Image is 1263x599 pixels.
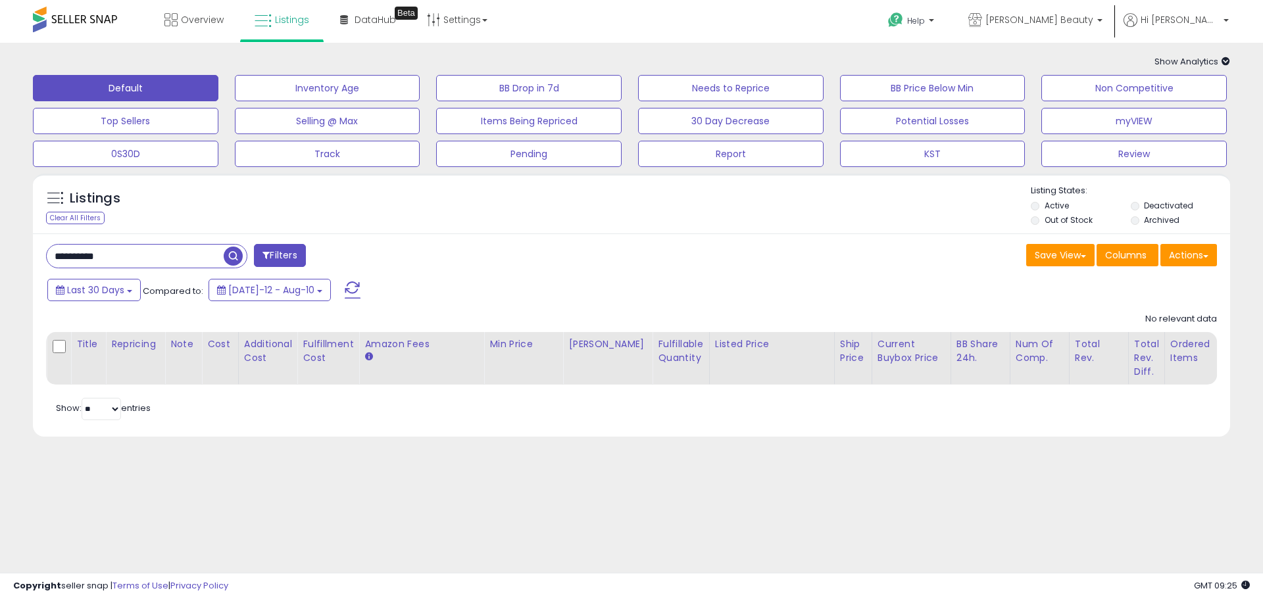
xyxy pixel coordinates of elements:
[1045,200,1069,211] label: Active
[275,13,309,26] span: Listings
[1075,337,1123,365] div: Total Rev.
[1144,214,1179,226] label: Archived
[355,13,396,26] span: DataHub
[13,580,228,592] div: seller snap | |
[1105,249,1147,262] span: Columns
[111,337,159,351] div: Repricing
[143,285,203,297] span: Compared to:
[436,75,622,101] button: BB Drop in 7d
[235,75,420,101] button: Inventory Age
[1170,337,1218,365] div: Ordered Items
[364,351,372,363] small: Amazon Fees.
[254,244,305,267] button: Filters
[244,337,292,365] div: Additional Cost
[1041,108,1227,134] button: myVIEW
[228,283,314,297] span: [DATE]-12 - Aug-10
[1124,13,1229,43] a: Hi [PERSON_NAME]
[1145,313,1217,325] div: No relevant data
[436,108,622,134] button: Items Being Repriced
[1141,13,1220,26] span: Hi [PERSON_NAME]
[112,579,168,592] a: Terms of Use
[67,283,124,297] span: Last 30 Days
[1026,244,1095,266] button: Save View
[489,337,557,351] div: Min Price
[985,13,1093,26] span: [PERSON_NAME] Beauty
[907,15,925,26] span: Help
[395,7,418,20] div: Tooltip anchor
[1144,200,1193,211] label: Deactivated
[76,337,100,351] div: Title
[181,13,224,26] span: Overview
[13,579,61,592] strong: Copyright
[235,108,420,134] button: Selling @ Max
[1160,244,1217,266] button: Actions
[209,279,331,301] button: [DATE]-12 - Aug-10
[956,337,1004,365] div: BB Share 24h.
[638,141,824,167] button: Report
[56,402,151,414] span: Show: entries
[1194,579,1250,592] span: 2025-09-10 09:25 GMT
[33,75,218,101] button: Default
[303,337,353,365] div: Fulfillment Cost
[1097,244,1158,266] button: Columns
[568,337,647,351] div: [PERSON_NAME]
[878,337,945,365] div: Current Buybox Price
[1031,185,1229,197] p: Listing States:
[207,337,233,351] div: Cost
[70,189,120,208] h5: Listings
[33,141,218,167] button: 0S30D
[638,75,824,101] button: Needs to Reprice
[658,337,703,365] div: Fulfillable Quantity
[1154,55,1230,68] span: Show Analytics
[46,212,105,224] div: Clear All Filters
[47,279,141,301] button: Last 30 Days
[840,75,1026,101] button: BB Price Below Min
[840,337,866,365] div: Ship Price
[715,337,829,351] div: Listed Price
[33,108,218,134] button: Top Sellers
[1134,337,1159,379] div: Total Rev. Diff.
[1041,75,1227,101] button: Non Competitive
[840,108,1026,134] button: Potential Losses
[1045,214,1093,226] label: Out of Stock
[170,579,228,592] a: Privacy Policy
[170,337,196,351] div: Note
[364,337,478,351] div: Amazon Fees
[887,12,904,28] i: Get Help
[436,141,622,167] button: Pending
[638,108,824,134] button: 30 Day Decrease
[878,2,947,43] a: Help
[1041,141,1227,167] button: Review
[840,141,1026,167] button: KST
[1016,337,1064,365] div: Num of Comp.
[235,141,420,167] button: Track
